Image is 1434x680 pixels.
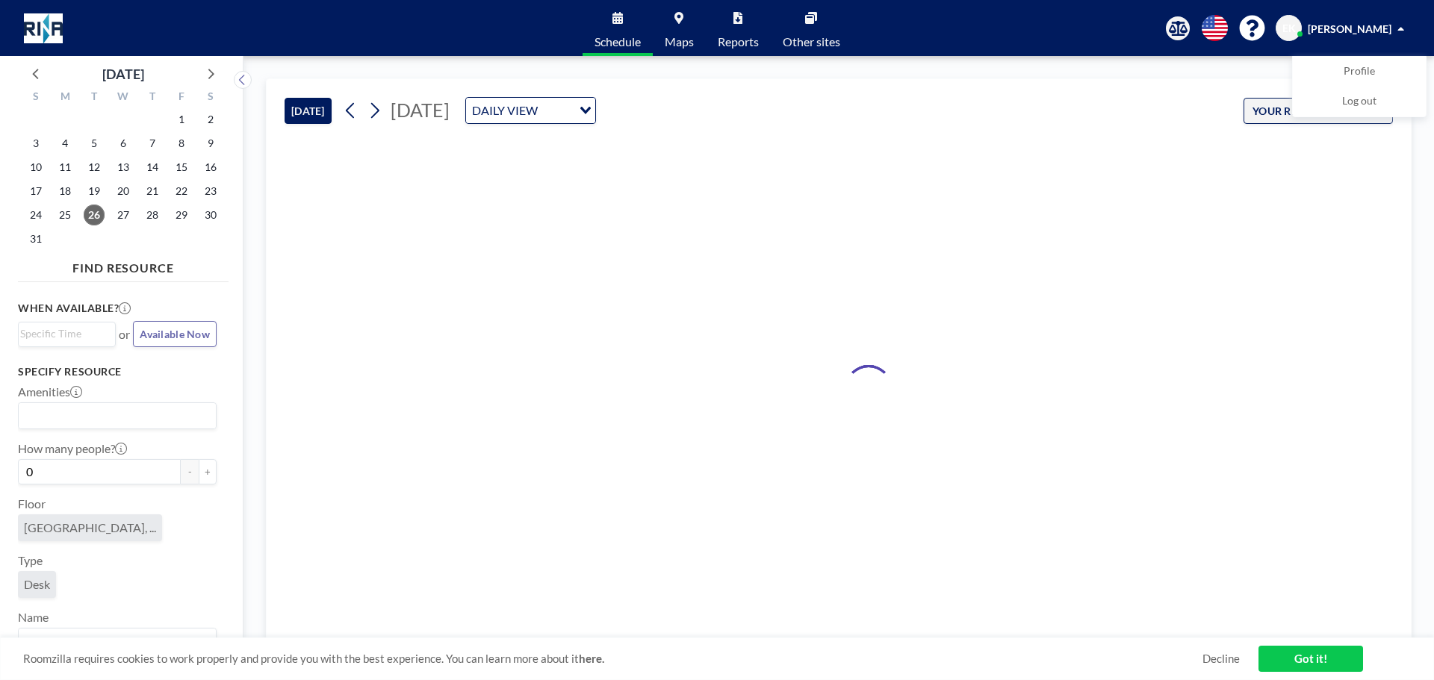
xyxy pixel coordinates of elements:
span: Monday, August 4, 2025 [55,133,75,154]
input: Search for option [542,101,571,120]
span: Tuesday, August 19, 2025 [84,181,105,202]
span: Desk [24,577,50,592]
span: Wednesday, August 20, 2025 [113,181,134,202]
span: Other sites [783,36,840,48]
h3: Specify resource [18,365,217,378]
label: Name [18,610,49,625]
div: S [196,88,225,107]
div: Search for option [19,322,115,345]
span: Tuesday, August 12, 2025 [84,157,105,178]
span: [PERSON_NAME] [1308,22,1391,35]
button: [DATE] [285,98,332,124]
span: Available Now [140,328,210,340]
span: Sunday, August 17, 2025 [25,181,46,202]
span: Friday, August 8, 2025 [171,133,192,154]
span: Saturday, August 2, 2025 [200,109,221,130]
div: Search for option [19,628,216,654]
span: Monday, August 11, 2025 [55,157,75,178]
span: [GEOGRAPHIC_DATA], ... [24,520,156,535]
span: Friday, August 22, 2025 [171,181,192,202]
span: Thursday, August 28, 2025 [142,205,163,225]
span: Sunday, August 31, 2025 [25,228,46,249]
div: M [51,88,80,107]
span: Sunday, August 3, 2025 [25,133,46,154]
a: here. [579,652,604,665]
label: Floor [18,496,46,511]
div: T [80,88,109,107]
button: - [181,459,199,484]
span: Saturday, August 9, 2025 [200,133,221,154]
div: S [22,88,51,107]
span: Schedule [595,36,641,48]
span: Tuesday, August 5, 2025 [84,133,105,154]
label: How many people? [18,441,127,456]
input: Search for option [20,406,208,425]
span: Thursday, August 21, 2025 [142,181,163,202]
span: Tuesday, August 26, 2025 [84,205,105,225]
span: Sunday, August 10, 2025 [25,157,46,178]
span: or [119,327,130,342]
span: Wednesday, August 27, 2025 [113,205,134,225]
span: Log out [1342,94,1376,109]
h4: FIND RESOURCE [18,255,229,275]
span: Sunday, August 24, 2025 [25,205,46,225]
span: Roomzilla requires cookies to work properly and provide you with the best experience. You can lea... [23,652,1202,666]
a: Log out [1293,87,1426,116]
span: Reports [718,36,759,48]
span: Friday, August 29, 2025 [171,205,192,225]
button: + [199,459,217,484]
a: Got it! [1258,646,1363,672]
input: Search for option [20,325,107,342]
span: Monday, August 25, 2025 [55,205,75,225]
div: W [109,88,138,107]
div: Search for option [19,403,216,428]
span: Wednesday, August 6, 2025 [113,133,134,154]
span: Saturday, August 16, 2025 [200,157,221,178]
button: YOUR RESERVATIONS [1244,98,1393,124]
div: T [137,88,167,107]
span: Saturday, August 30, 2025 [200,205,221,225]
button: Available Now [133,321,217,347]
a: Profile [1293,57,1426,87]
img: organization-logo [24,13,63,43]
span: Thursday, August 7, 2025 [142,133,163,154]
label: Amenities [18,384,82,399]
span: [DATE] [391,99,450,121]
span: Friday, August 15, 2025 [171,157,192,178]
a: Decline [1202,652,1240,666]
span: Wednesday, August 13, 2025 [113,157,134,178]
div: Search for option [466,98,595,123]
div: F [167,88,196,107]
label: Type [18,553,43,568]
div: [DATE] [102,63,144,84]
span: Maps [665,36,694,48]
span: Profile [1344,64,1375,79]
span: Saturday, August 23, 2025 [200,181,221,202]
input: Search for option [20,631,208,651]
span: Monday, August 18, 2025 [55,181,75,202]
span: Thursday, August 14, 2025 [142,157,163,178]
span: Friday, August 1, 2025 [171,109,192,130]
span: DAILY VIEW [469,101,541,120]
span: EK [1282,22,1296,35]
